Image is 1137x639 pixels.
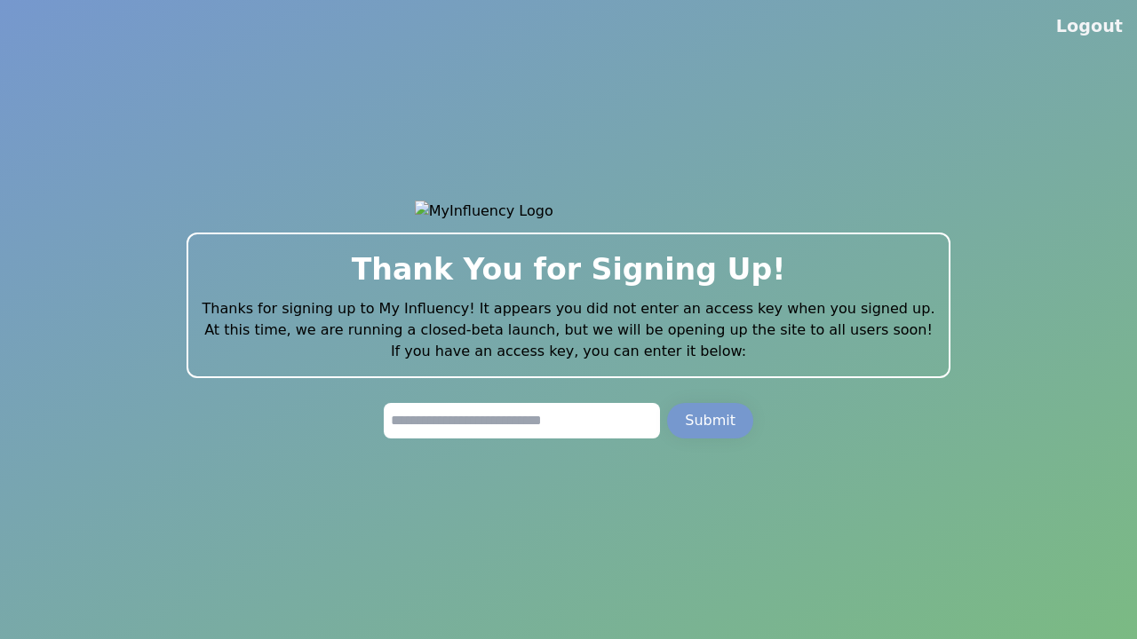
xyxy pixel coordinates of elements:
p: At this time, we are running a closed-beta launch, but we will be opening up the site to all user... [203,319,935,341]
button: Submit [667,403,753,438]
button: Logout [1056,14,1123,39]
p: If you have an access key, you can enter it below: [203,341,935,362]
img: MyInfluency Logo [415,201,723,222]
p: Thanks for signing up to My Influency! It appears you did not enter an access key when you signed... [203,298,935,319]
h2: Thank You for Signing Up! [203,248,935,291]
div: Submit [685,410,735,431]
